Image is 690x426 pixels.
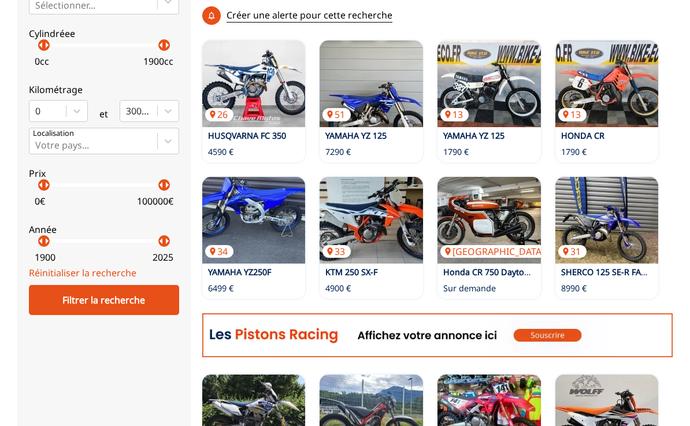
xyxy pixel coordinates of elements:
img: KTM 250 SX-F [320,177,423,264]
img: Honda CR 750 Daytona Replica [437,177,541,264]
p: 34 [205,245,233,258]
p: Prix [29,167,179,180]
img: HONDA CR [555,40,659,127]
a: HUSQVARNA FC 35026 [202,40,306,127]
input: 300000 [126,106,128,116]
p: Localisation [33,128,74,139]
a: Honda CR 750 Daytona Replica[GEOGRAPHIC_DATA] [437,177,541,264]
p: 4590 € [208,146,233,158]
p: arrow_right [40,178,54,192]
a: HUSQVARNA FC 350 [208,130,286,141]
div: Filtrer la recherche [29,285,179,315]
p: 7290 € [325,146,351,158]
p: Sur demande [443,283,496,294]
a: YAMAHA YZ250F34 [202,177,306,264]
p: 2025 [153,251,173,264]
p: 1790 € [443,146,469,158]
p: 51 [322,108,351,121]
img: SHERCO 125 SE-R FACTORY [555,177,659,264]
p: 100000 € [137,195,173,208]
a: YAMAHA YZ250F [208,266,271,277]
p: 1900 cc [143,55,173,68]
p: arrow_right [160,178,174,192]
a: KTM 250 SX-F33 [320,177,423,264]
p: arrow_right [40,38,54,52]
img: YAMAHA YZ 125 [437,40,541,127]
p: 4900 € [325,283,351,294]
a: SHERCO 125 SE-R FACTORY31 [555,177,659,264]
p: 1790 € [561,146,587,158]
p: arrow_right [40,234,54,248]
p: arrow_left [154,234,168,248]
p: 1900 [35,251,55,264]
p: arrow_right [160,234,174,248]
p: 8990 € [561,283,587,294]
p: 13 [440,108,469,121]
a: HONDA CR [561,130,604,141]
a: HONDA CR13 [555,40,659,127]
a: YAMAHA YZ 125 [443,130,504,141]
p: 13 [558,108,587,121]
p: 26 [205,108,233,121]
a: Réinitialiser la recherche [29,266,136,279]
p: Créer une alerte pour cette recherche [227,9,392,22]
a: Honda CR 750 Daytona Replica [443,266,565,277]
p: Kilométrage [29,83,179,96]
img: YAMAHA YZ250F [202,177,306,264]
a: YAMAHA YZ 12513 [437,40,541,127]
p: 6499 € [208,283,233,294]
a: SHERCO 125 SE-R FACTORY [561,266,667,277]
p: arrow_left [34,178,48,192]
p: 31 [558,245,587,258]
a: YAMAHA YZ 125 [325,130,387,141]
p: arrow_right [160,38,174,52]
p: [GEOGRAPHIC_DATA] [440,245,550,258]
a: KTM 250 SX-F [325,266,377,277]
img: YAMAHA YZ 125 [320,40,423,127]
p: arrow_left [34,38,48,52]
input: 0 [35,106,38,116]
p: Année [29,223,179,236]
p: 33 [322,245,351,258]
p: arrow_left [154,178,168,192]
p: 0 € [35,195,45,208]
img: HUSQVARNA FC 350 [202,40,306,127]
input: Votre pays... [35,140,38,150]
p: Cylindréee [29,27,179,40]
p: arrow_left [34,234,48,248]
a: YAMAHA YZ 12551 [320,40,423,127]
p: 0 cc [35,55,49,68]
p: arrow_left [154,38,168,52]
p: et [99,108,108,120]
